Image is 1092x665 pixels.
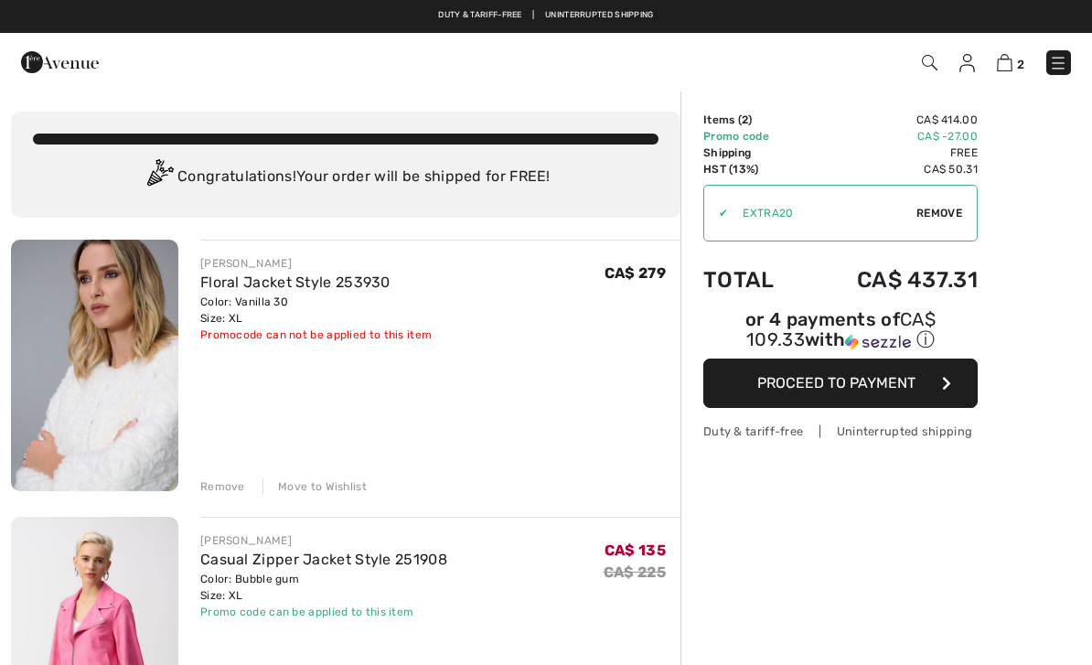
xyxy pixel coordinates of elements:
[805,145,978,161] td: Free
[200,274,391,291] a: Floral Jacket Style 253930
[703,423,978,440] div: Duty & tariff-free | Uninterrupted shipping
[997,54,1012,71] img: Shopping Bag
[704,205,728,221] div: ✔
[21,44,99,80] img: 1ère Avenue
[703,359,978,408] button: Proceed to Payment
[200,604,447,620] div: Promo code can be applied to this item
[757,374,915,391] span: Proceed to Payment
[605,264,666,282] span: CA$ 279
[141,159,177,196] img: Congratulation2.svg
[845,334,911,350] img: Sezzle
[703,145,805,161] td: Shipping
[922,55,937,70] img: Search
[997,51,1024,73] a: 2
[1017,58,1024,71] span: 2
[1049,54,1067,72] img: Menu
[703,249,805,311] td: Total
[805,161,978,177] td: CA$ 50.31
[200,571,447,604] div: Color: Bubble gum Size: XL
[200,478,245,495] div: Remove
[703,311,978,352] div: or 4 payments of with
[21,52,99,70] a: 1ère Avenue
[742,113,748,126] span: 2
[728,186,916,241] input: Promo code
[200,551,447,568] a: Casual Zipper Jacket Style 251908
[200,255,432,272] div: [PERSON_NAME]
[703,128,805,145] td: Promo code
[604,563,666,581] s: CA$ 225
[805,112,978,128] td: CA$ 414.00
[262,478,367,495] div: Move to Wishlist
[11,240,178,491] img: Floral Jacket Style 253930
[200,327,432,343] div: Promocode can not be applied to this item
[703,311,978,359] div: or 4 payments ofCA$ 109.33withSezzle Click to learn more about Sezzle
[916,205,962,221] span: Remove
[605,542,666,559] span: CA$ 135
[805,128,978,145] td: CA$ -27.00
[703,112,805,128] td: Items ( )
[746,308,936,350] span: CA$ 109.33
[200,532,447,549] div: [PERSON_NAME]
[703,161,805,177] td: HST (13%)
[200,294,432,327] div: Color: Vanilla 30 Size: XL
[959,54,975,72] img: My Info
[33,159,658,196] div: Congratulations! Your order will be shipped for FREE!
[805,249,978,311] td: CA$ 437.31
